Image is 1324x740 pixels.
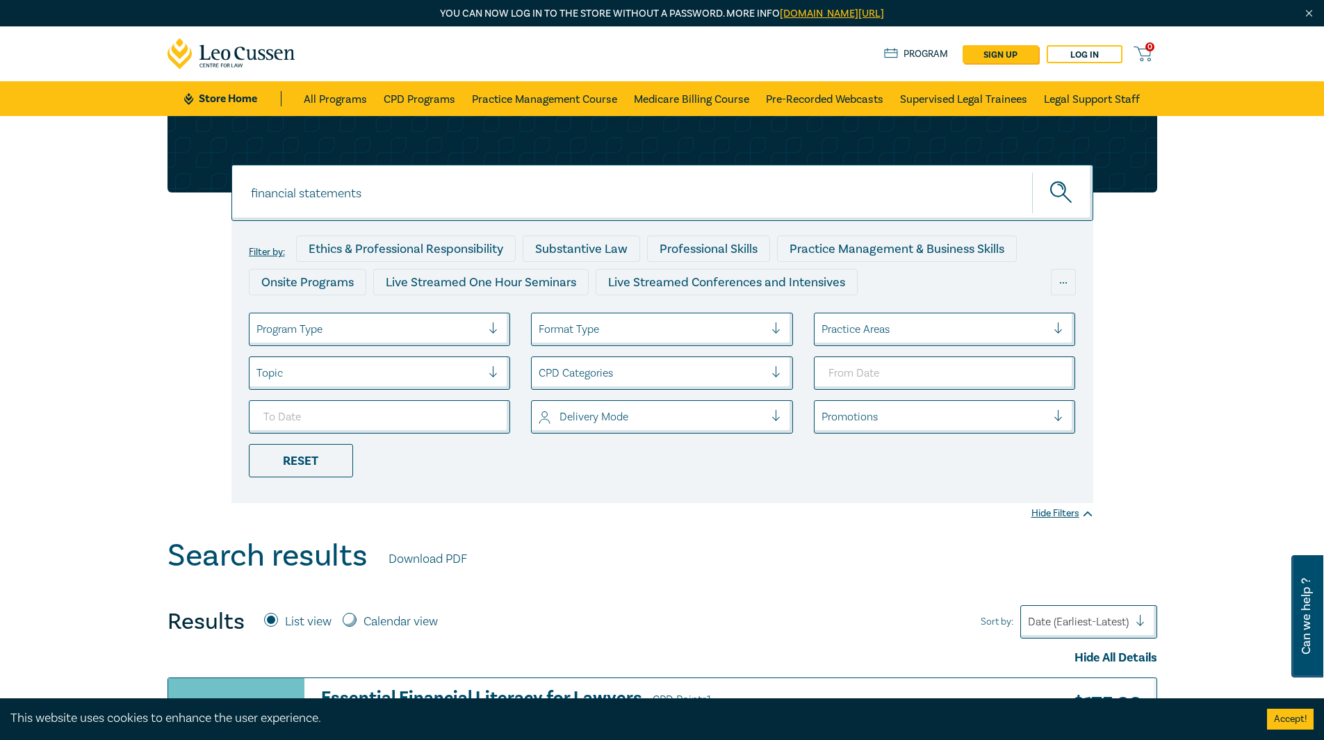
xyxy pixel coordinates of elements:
[1145,42,1154,51] span: 0
[780,7,884,20] a: [DOMAIN_NAME][URL]
[963,45,1038,63] a: sign up
[249,444,353,477] div: Reset
[981,614,1013,630] span: Sort by:
[256,365,259,381] input: select
[539,409,541,425] input: select
[1031,507,1093,520] div: Hide Filters
[249,269,366,295] div: Onsite Programs
[10,709,1246,727] div: This website uses cookies to enhance the user experience.
[167,538,368,574] h1: Search results
[184,91,281,106] a: Store Home
[373,269,589,295] div: Live Streamed One Hour Seminars
[900,81,1027,116] a: Supervised Legal Trainees
[285,613,332,631] label: List view
[167,608,245,636] h4: Results
[321,689,892,709] h3: Essential Financial Literacy for Lawyers
[304,81,367,116] a: All Programs
[167,649,1157,667] div: Hide All Details
[1051,269,1076,295] div: ...
[249,400,511,434] input: To Date
[523,236,640,262] div: Substantive Law
[884,47,949,62] a: Program
[802,302,930,329] div: National Programs
[296,236,516,262] div: Ethics & Professional Responsibility
[596,269,858,295] div: Live Streamed Conferences and Intensives
[389,550,467,568] a: Download PDF
[1267,709,1314,730] button: Accept cookies
[167,6,1157,22] p: You can now log in to the store without a password. More info
[1047,45,1122,63] a: Log in
[539,322,541,337] input: select
[249,302,469,329] div: Live Streamed Practical Workshops
[814,356,1076,390] input: From Date
[249,247,285,258] label: Filter by:
[777,236,1017,262] div: Practice Management & Business Skills
[1062,689,1142,721] h3: $ 175.00
[1300,564,1313,669] span: Can we help ?
[384,81,455,116] a: CPD Programs
[363,613,438,631] label: Calendar view
[476,302,636,329] div: Pre-Recorded Webcasts
[822,322,824,337] input: select
[256,322,259,337] input: select
[643,302,795,329] div: 10 CPD Point Packages
[1303,8,1315,19] img: Close
[1044,81,1140,116] a: Legal Support Staff
[822,409,824,425] input: select
[647,236,770,262] div: Professional Skills
[766,81,883,116] a: Pre-Recorded Webcasts
[472,81,617,116] a: Practice Management Course
[231,165,1093,221] input: Search for a program title, program description or presenter name
[634,81,749,116] a: Medicare Billing Course
[653,693,711,707] span: CPD Points 1
[1028,614,1031,630] input: Sort by
[539,365,541,381] input: select
[321,689,892,709] a: Essential Financial Literacy for Lawyers CPD Points1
